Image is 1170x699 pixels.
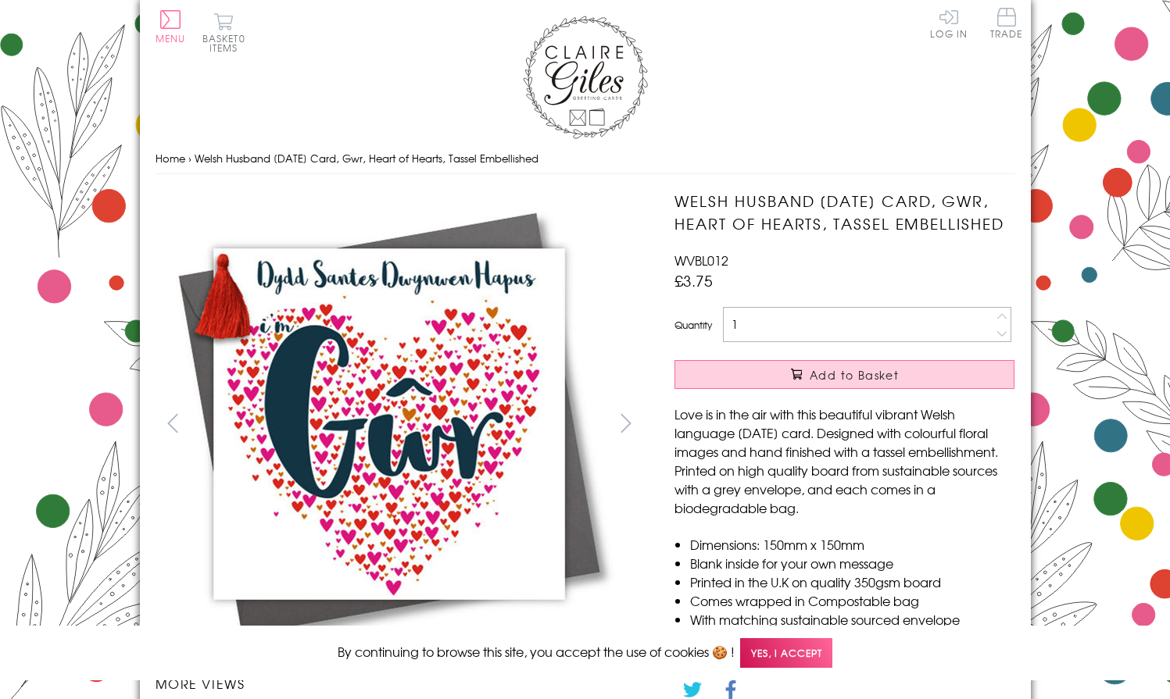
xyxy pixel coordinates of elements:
[202,12,245,52] button: Basket0 items
[608,405,643,440] button: next
[674,405,1014,517] p: Love is in the air with this beautiful vibrant Welsh language [DATE] card. Designed with colourfu...
[156,674,644,693] h3: More views
[990,8,1023,38] span: Trade
[930,8,968,38] a: Log In
[523,16,648,139] img: Claire Giles Greetings Cards
[188,151,191,166] span: ›
[690,535,1014,554] li: Dimensions: 150mm x 150mm
[690,572,1014,591] li: Printed in the U.K on quality 350gsm board
[990,8,1023,41] a: Trade
[690,554,1014,572] li: Blank inside for your own message
[156,143,1015,175] nav: breadcrumbs
[156,31,186,45] span: Menu
[674,269,713,291] span: £3.75
[195,151,538,166] span: Welsh Husband [DATE] Card, Gwr, Heart of Hearts, Tassel Embellished
[674,251,728,269] span: WVBL012
[674,360,1014,389] button: Add to Basket
[690,591,1014,610] li: Comes wrapped in Compostable bag
[674,318,712,332] label: Quantity
[740,638,832,669] span: Yes, I accept
[674,190,1014,235] h1: Welsh Husband [DATE] Card, Gwr, Heart of Hearts, Tassel Embellished
[690,610,1014,629] li: With matching sustainable sourced envelope
[810,367,899,383] span: Add to Basket
[156,405,191,440] button: prev
[156,10,186,43] button: Menu
[156,151,185,166] a: Home
[155,190,624,658] img: Welsh Husband Valentine's Day Card, Gwr, Heart of Hearts, Tassel Embellished
[209,31,245,55] span: 0 items
[643,190,1112,658] img: Welsh Husband Valentine's Day Card, Gwr, Heart of Hearts, Tassel Embellished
